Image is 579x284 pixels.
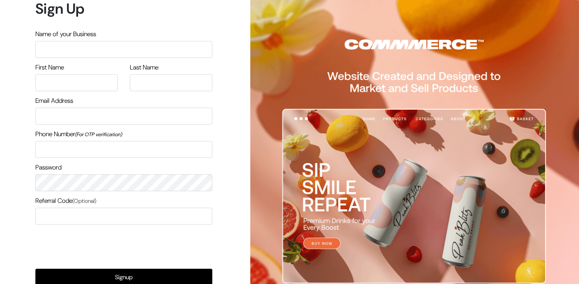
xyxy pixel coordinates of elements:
label: Name of your Business [35,29,96,39]
span: (Optional) [72,197,96,204]
label: Email Address [35,96,73,106]
label: Password [35,163,62,172]
i: (For OTP verification) [75,131,122,138]
iframe: reCAPTCHA [63,229,185,261]
label: Phone Number [35,129,122,139]
label: Referral Code [35,196,96,206]
label: Last Name [130,63,158,72]
label: First Name [35,63,64,72]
